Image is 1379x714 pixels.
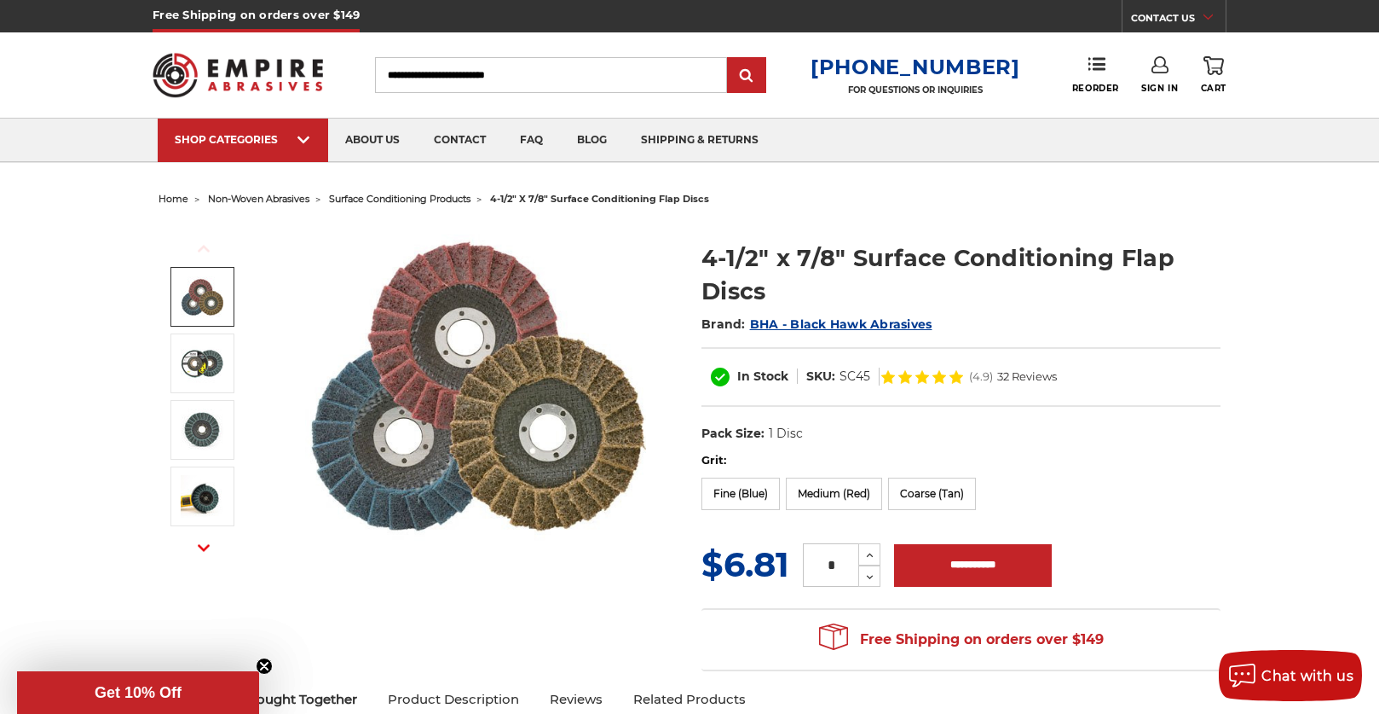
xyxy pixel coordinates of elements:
span: Free Shipping on orders over $149 [819,623,1104,657]
h1: 4-1/2" x 7/8" Surface Conditioning Flap Discs [701,241,1220,308]
span: 32 Reviews [997,371,1057,382]
button: Chat with us [1219,650,1362,701]
a: BHA - Black Hawk Abrasives [750,316,932,332]
a: CONTACT US [1131,9,1226,32]
span: Get 10% Off [95,684,182,701]
span: Chat with us [1261,668,1353,684]
button: Next [183,529,224,566]
span: 4-1/2" x 7/8" surface conditioning flap discs [490,193,709,205]
a: non-woven abrasives [208,193,309,205]
span: Sign In [1141,83,1178,94]
button: Close teaser [256,658,273,675]
span: Brand: [701,316,746,332]
img: Black Hawk Abrasives Surface Conditioning Flap Disc - Blue [181,342,223,385]
label: Grit: [701,452,1220,469]
a: about us [328,119,417,162]
dd: 1 Disc [769,425,803,443]
img: 4-1/2" x 7/8" Surface Conditioning Flap Discs [181,409,223,451]
img: Scotch brite flap discs [305,223,646,555]
div: Get 10% OffClose teaser [17,671,259,714]
a: shipping & returns [624,119,776,162]
a: surface conditioning products [329,193,470,205]
a: Reorder [1072,56,1119,93]
dt: Pack Size: [701,425,765,443]
span: In Stock [737,369,788,384]
span: (4.9) [969,371,993,382]
button: Previous [183,230,224,267]
span: Reorder [1072,83,1119,94]
span: $6.81 [701,543,789,585]
img: Angle grinder with blue surface conditioning flap disc [181,475,223,518]
a: faq [503,119,560,162]
img: Empire Abrasives [153,42,323,108]
a: home [159,193,188,205]
a: [PHONE_NUMBER] [811,55,1020,79]
a: Cart [1201,56,1226,94]
input: Submit [730,59,764,93]
span: Cart [1201,83,1226,94]
dt: SKU: [806,368,835,386]
p: FOR QUESTIONS OR INQUIRIES [811,84,1020,96]
img: Scotch brite flap discs [181,276,223,318]
a: contact [417,119,503,162]
div: SHOP CATEGORIES [175,133,311,146]
a: blog [560,119,624,162]
dd: SC45 [840,368,870,386]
